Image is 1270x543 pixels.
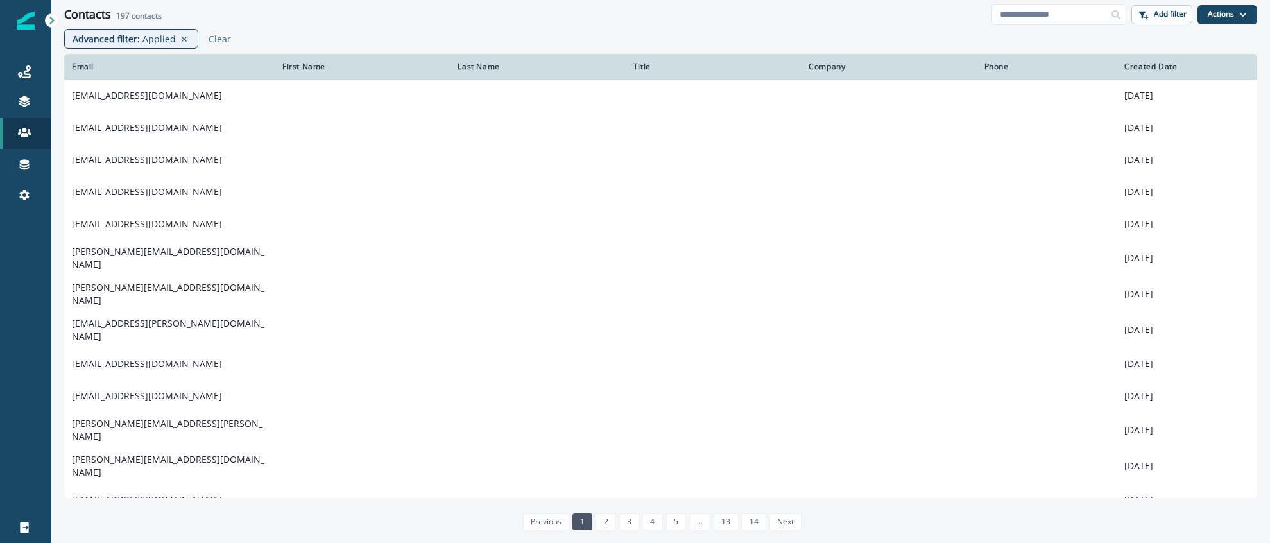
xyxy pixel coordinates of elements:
[64,80,275,112] td: [EMAIL_ADDRESS][DOMAIN_NAME]
[64,8,111,22] h1: Contacts
[64,176,1257,208] a: [EMAIL_ADDRESS][DOMAIN_NAME][DATE]
[742,513,766,530] a: Page 14
[1124,288,1249,300] p: [DATE]
[1124,252,1249,264] p: [DATE]
[1124,121,1249,134] p: [DATE]
[1124,89,1249,102] p: [DATE]
[666,513,686,530] a: Page 5
[1124,218,1249,230] p: [DATE]
[1124,424,1249,436] p: [DATE]
[1124,358,1249,370] p: [DATE]
[1154,10,1187,19] p: Add filter
[64,80,1257,112] a: [EMAIL_ADDRESS][DOMAIN_NAME][DATE]
[689,513,710,530] a: Jump forward
[64,240,1257,276] a: [PERSON_NAME][EMAIL_ADDRESS][DOMAIN_NAME][DATE]
[64,484,275,516] td: [EMAIL_ADDRESS][DOMAIN_NAME]
[17,12,35,30] img: Inflection
[64,29,198,49] div: Advanced filter: Applied
[64,276,275,312] td: [PERSON_NAME][EMAIL_ADDRESS][DOMAIN_NAME]
[64,112,1257,144] a: [EMAIL_ADDRESS][DOMAIN_NAME][DATE]
[520,513,802,530] ul: Pagination
[1124,323,1249,336] p: [DATE]
[1124,494,1249,506] p: [DATE]
[64,208,275,240] td: [EMAIL_ADDRESS][DOMAIN_NAME]
[1124,62,1249,72] div: Created Date
[572,513,592,530] a: Page 1 is your current page
[116,12,162,21] h2: contacts
[142,32,176,46] p: Applied
[1197,5,1257,24] button: Actions
[642,513,662,530] a: Page 4
[64,144,1257,176] a: [EMAIL_ADDRESS][DOMAIN_NAME][DATE]
[282,62,442,72] div: First Name
[72,62,267,72] div: Email
[1124,153,1249,166] p: [DATE]
[203,33,231,45] button: Clear
[1124,390,1249,402] p: [DATE]
[1131,5,1192,24] button: Add filter
[64,348,1257,380] a: [EMAIL_ADDRESS][DOMAIN_NAME][DATE]
[64,448,1257,484] a: [PERSON_NAME][EMAIL_ADDRESS][DOMAIN_NAME][DATE]
[619,513,639,530] a: Page 3
[64,380,1257,412] a: [EMAIL_ADDRESS][DOMAIN_NAME][DATE]
[64,176,275,208] td: [EMAIL_ADDRESS][DOMAIN_NAME]
[596,513,615,530] a: Page 2
[116,10,130,21] span: 197
[64,380,275,412] td: [EMAIL_ADDRESS][DOMAIN_NAME]
[64,448,275,484] td: [PERSON_NAME][EMAIL_ADDRESS][DOMAIN_NAME]
[458,62,617,72] div: Last Name
[64,112,275,144] td: [EMAIL_ADDRESS][DOMAIN_NAME]
[64,312,1257,348] a: [EMAIL_ADDRESS][PERSON_NAME][DOMAIN_NAME][DATE]
[1124,185,1249,198] p: [DATE]
[64,276,1257,312] a: [PERSON_NAME][EMAIL_ADDRESS][DOMAIN_NAME][DATE]
[64,412,1257,448] a: [PERSON_NAME][EMAIL_ADDRESS][PERSON_NAME][DATE]
[64,144,275,176] td: [EMAIL_ADDRESS][DOMAIN_NAME]
[1124,460,1249,472] p: [DATE]
[64,208,1257,240] a: [EMAIL_ADDRESS][DOMAIN_NAME][DATE]
[809,62,968,72] div: Company
[64,240,275,276] td: [PERSON_NAME][EMAIL_ADDRESS][DOMAIN_NAME]
[714,513,738,530] a: Page 13
[64,484,1257,516] a: [EMAIL_ADDRESS][DOMAIN_NAME][DATE]
[73,32,140,46] p: Advanced filter :
[64,412,275,448] td: [PERSON_NAME][EMAIL_ADDRESS][PERSON_NAME]
[64,348,275,380] td: [EMAIL_ADDRESS][DOMAIN_NAME]
[633,62,793,72] div: Title
[984,62,1110,72] div: Phone
[64,312,275,348] td: [EMAIL_ADDRESS][PERSON_NAME][DOMAIN_NAME]
[769,513,802,530] a: Next page
[209,33,231,45] p: Clear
